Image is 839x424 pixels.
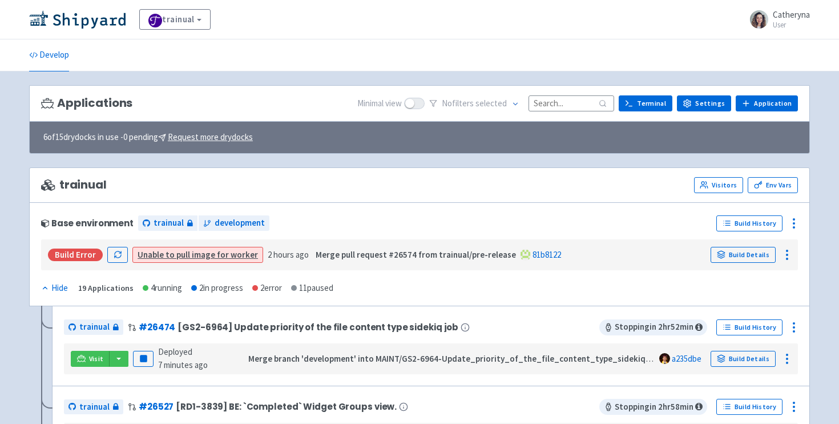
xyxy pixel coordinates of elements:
[529,95,614,111] input: Search...
[533,249,561,260] a: 81b8122
[41,178,107,191] span: trainual
[268,249,309,260] time: 2 hours ago
[711,351,776,367] a: Build Details
[475,98,507,109] span: selected
[168,131,253,142] u: Request more drydocks
[139,321,175,333] a: #26474
[41,282,68,295] div: Hide
[743,10,810,29] a: Catheryna User
[143,282,182,295] div: 4 running
[252,282,282,295] div: 2 error
[29,39,69,71] a: Develop
[716,215,782,231] a: Build History
[316,249,516,260] strong: Merge pull request #26574 from trainual/pre-release
[43,131,253,144] span: 6 of 15 drydocks in use - 0 pending
[773,9,810,20] span: Catheryna
[64,399,123,415] a: trainual
[138,249,258,260] a: Unable to pull image for worker
[716,399,782,415] a: Build History
[176,402,397,411] span: [RD1-3839] BE: `Completed` Widget Groups view.
[199,215,269,231] a: development
[178,322,458,332] span: [GS2-6964] Update priority of the file content type sidekiq job
[138,215,197,231] a: trainual
[711,247,776,263] a: Build Details
[677,95,731,111] a: Settings
[89,354,104,363] span: Visit
[736,95,798,111] a: Application
[158,359,208,370] time: 7 minutes ago
[191,282,243,295] div: 2 in progress
[599,399,707,415] span: Stopping in 2 hr 58 min
[215,217,265,230] span: development
[248,353,663,364] strong: Merge branch 'development' into MAINT/GS2-6964-Update_priority_of_the_file_content_type_sidekiq_job
[694,177,743,193] a: Visitors
[619,95,672,111] a: Terminal
[139,401,174,413] a: #26527
[139,9,211,30] a: trainual
[599,319,707,335] span: Stopping in 2 hr 52 min
[71,351,110,367] a: Visit
[79,321,110,334] span: trainual
[133,351,154,367] button: Pause
[41,282,69,295] button: Hide
[672,353,701,364] a: a235dbe
[64,319,123,335] a: trainual
[41,218,134,228] div: Base environment
[41,97,132,110] h3: Applications
[158,346,208,370] span: Deployed
[29,10,126,29] img: Shipyard logo
[154,217,184,230] span: trainual
[291,282,333,295] div: 11 paused
[716,319,782,335] a: Build History
[48,249,103,261] div: Build Error
[442,97,507,110] span: No filter s
[357,97,402,110] span: Minimal view
[78,282,134,295] div: 19 Applications
[773,21,810,29] small: User
[748,177,798,193] a: Env Vars
[79,401,110,414] span: trainual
